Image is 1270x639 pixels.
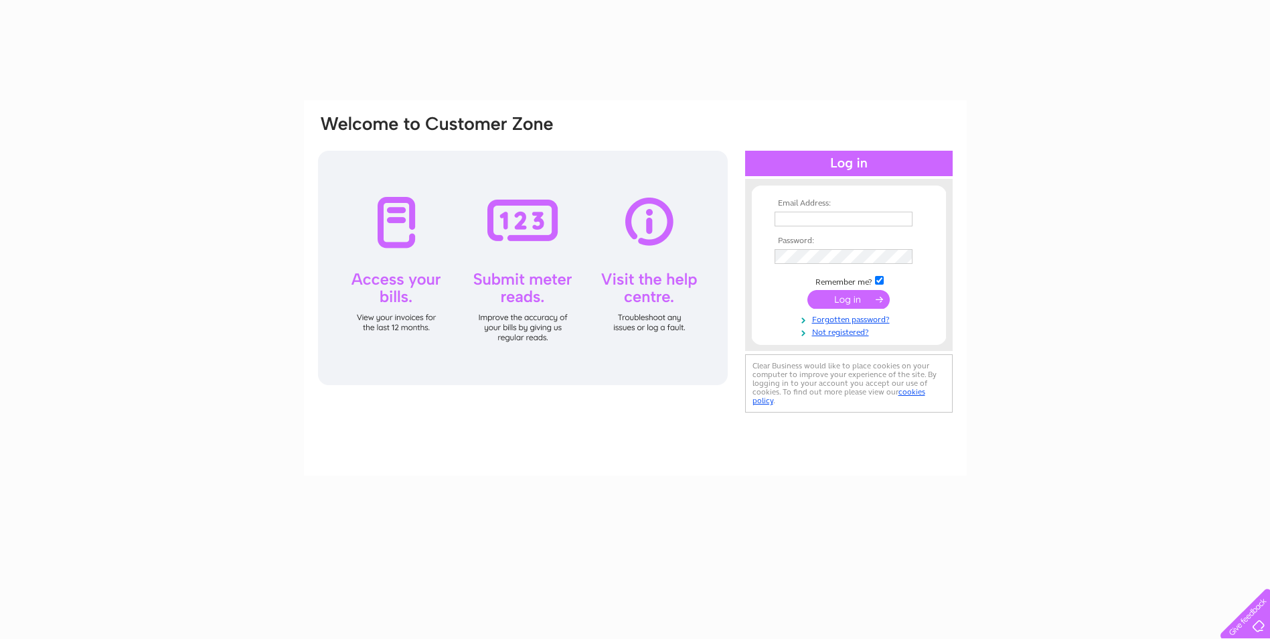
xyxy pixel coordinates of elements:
[775,325,927,338] a: Not registered?
[745,354,953,413] div: Clear Business would like to place cookies on your computer to improve your experience of the sit...
[771,199,927,208] th: Email Address:
[771,274,927,287] td: Remember me?
[752,387,925,405] a: cookies policy
[807,290,890,309] input: Submit
[775,312,927,325] a: Forgotten password?
[771,236,927,246] th: Password:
